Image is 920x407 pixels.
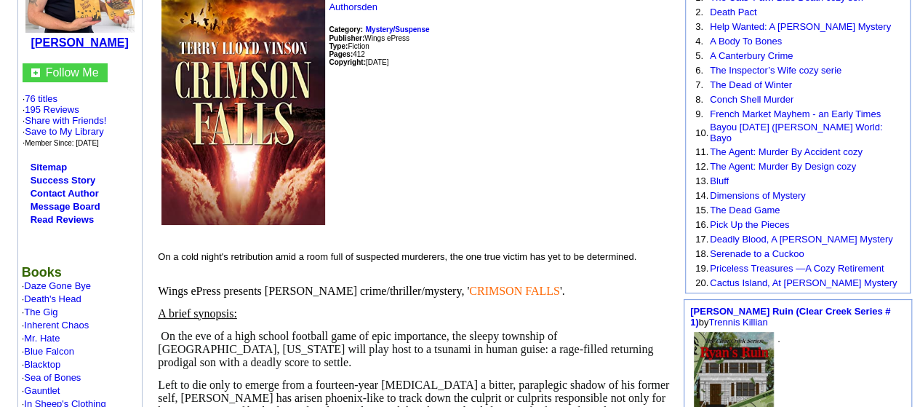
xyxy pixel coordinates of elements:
[695,7,703,17] font: 2.
[22,370,23,372] img: shim.gif
[25,115,106,126] a: Share with Friends!
[158,225,521,240] iframe: fb:like Facebook Social Plugin
[31,214,94,225] a: Read Reviews
[710,219,789,230] a: Pick Up the Pieces
[710,146,863,157] a: The Agent: Murder By Accident cozy
[366,23,430,34] a: Mystery/Suspense
[690,306,890,328] a: [PERSON_NAME] Ruin (Clear Creek Series # 1)
[710,79,792,90] a: The Dead of Winter
[22,304,23,307] img: shim.gif
[710,65,841,76] a: The Inspector’s Wife cozy serie
[695,161,708,172] font: 12.
[158,330,653,368] span: On the eve of a high school football game of epic importance, the sleepy township of [GEOGRAPHIC_...
[710,50,793,61] a: A Canterbury Crime
[158,307,236,320] span: A brief synopsis:
[695,146,708,157] font: 11.
[22,359,61,370] font: ·
[710,7,756,17] a: Death Pact
[46,66,99,79] a: Follow Me
[329,25,363,33] b: Category:
[695,94,703,105] font: 8.
[31,188,99,199] a: Contact Author
[24,385,60,396] a: Gauntlet
[695,219,708,230] font: 16.
[695,79,703,90] font: 7.
[158,251,636,262] font: On a cold night's retribution amid a room full of suspected murderers, the one true victim has ye...
[25,126,103,137] a: Save to My Library
[22,317,23,320] img: shim.gif
[695,21,703,32] font: 3.
[695,108,703,119] font: 9.
[22,291,23,293] img: shim.gif
[22,372,81,383] font: ·
[24,333,60,344] a: Mr. Hate
[329,42,369,50] font: Fiction
[710,161,856,172] a: The Agent: Murder By Design cozy
[695,277,708,288] font: 20.
[690,306,890,328] font: by
[25,93,57,104] a: 76 titles
[695,234,708,245] font: 17.
[695,190,708,201] font: 14.
[22,331,23,333] img: shim.gif
[710,234,892,245] a: Deadly Blood, A [PERSON_NAME] Mystery
[329,34,409,42] font: Wings ePress
[23,93,107,148] font: · ·
[710,248,804,259] a: Serenade to a Cuckoo
[695,127,708,138] font: 10.
[710,21,891,32] a: Help Wanted: A [PERSON_NAME] Mystery
[695,65,703,76] font: 6.
[31,36,129,49] a: [PERSON_NAME]
[329,42,348,50] b: Type:
[22,344,23,346] img: shim.gif
[24,320,89,331] a: Inherent Chaos
[22,333,60,344] font: ·
[22,280,91,291] font: ·
[31,68,40,77] img: gc.jpg
[22,385,60,396] font: ·
[329,50,364,58] font: 412
[158,285,564,297] span: Wings ePress presents [PERSON_NAME] crime/thriller/mystery, ' '.
[695,205,708,216] font: 15.
[695,175,708,186] font: 13.
[329,34,364,42] b: Publisher:
[22,307,58,317] font: ·
[25,139,99,147] font: Member Since: [DATE]
[24,280,91,291] a: Daze Gone Bye
[31,175,96,186] a: Success Story
[22,396,23,398] img: shim.gif
[23,115,107,148] font: · · ·
[24,346,74,357] a: Blue Falcon
[24,372,81,383] a: Sea of Bones
[366,58,388,66] font: [DATE]
[777,333,780,344] font: .
[469,285,560,297] span: CRIMSON FALLS
[22,346,74,357] font: ·
[22,357,23,359] img: shim.gif
[695,36,703,47] font: 4.
[22,320,89,331] font: ·
[710,108,881,119] a: French Market Mayhem - an Early Times
[31,162,68,173] a: Sitemap
[710,122,882,143] a: Bayou [DATE] ([PERSON_NAME] World: Bayo
[710,263,884,274] a: Priceless Treasures —A Cozy Retirement
[710,277,897,288] a: Cactus Island, At [PERSON_NAME] Mystery
[22,383,23,385] img: shim.gif
[366,25,430,33] b: Mystery/Suspense
[710,36,782,47] a: A Body To Bones
[25,104,79,115] a: 195 Reviews
[24,359,60,370] a: Blacktop
[22,293,81,304] font: ·
[695,263,708,274] font: 19.
[329,50,353,58] b: Pages:
[329,1,377,12] a: Authorsden
[24,293,81,304] a: Death's Head
[710,175,729,186] a: Bluff
[695,248,708,259] font: 18.
[710,94,793,105] a: Conch Shell Murder
[710,205,780,216] a: The Dead Game
[695,50,703,61] font: 5.
[24,307,57,317] a: The Gig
